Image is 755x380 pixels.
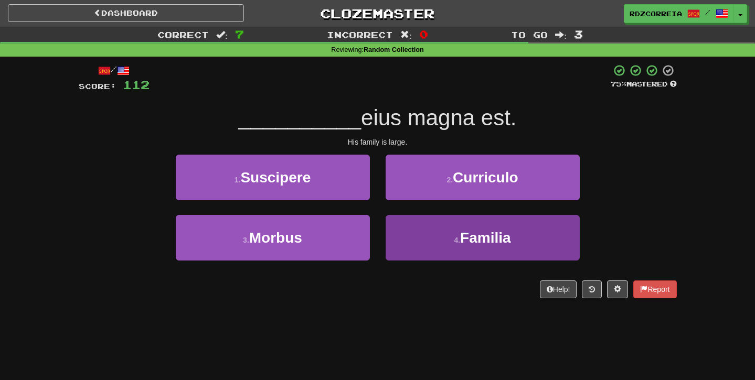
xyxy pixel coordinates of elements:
span: Score: [79,82,116,91]
a: rdzcorreia / [624,4,734,23]
span: : [216,30,228,39]
small: 1 . [235,176,241,184]
button: 2.Curriculo [386,155,580,200]
div: / [79,64,150,77]
button: 3.Morbus [176,215,370,260]
span: Familia [460,230,511,246]
div: His family is large. [79,137,677,147]
button: Round history (alt+y) [582,280,602,298]
span: : [400,30,412,39]
span: 3 [574,28,583,40]
span: To go [511,29,548,40]
div: Mastered [611,80,677,89]
span: 0 [419,28,428,40]
button: Report [633,280,676,298]
span: Suscipere [240,169,311,186]
span: 112 [123,78,150,91]
span: Curriculo [453,169,518,186]
span: : [555,30,567,39]
button: 4.Familia [386,215,580,260]
span: / [705,8,710,16]
span: __________ [238,105,361,130]
span: Correct [157,29,209,40]
strong: Random Collection [364,46,424,53]
a: Clozemaster [260,4,496,23]
span: rdzcorreia [630,9,682,18]
small: 4 . [454,236,460,244]
small: 2 . [446,176,453,184]
span: eius magna est. [361,105,517,130]
button: Help! [540,280,577,298]
button: 1.Suscipere [176,155,370,200]
small: 3 . [243,236,249,244]
span: Morbus [249,230,302,246]
span: 7 [235,28,244,40]
a: Dashboard [8,4,244,22]
span: Incorrect [327,29,393,40]
span: 75 % [611,80,626,88]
